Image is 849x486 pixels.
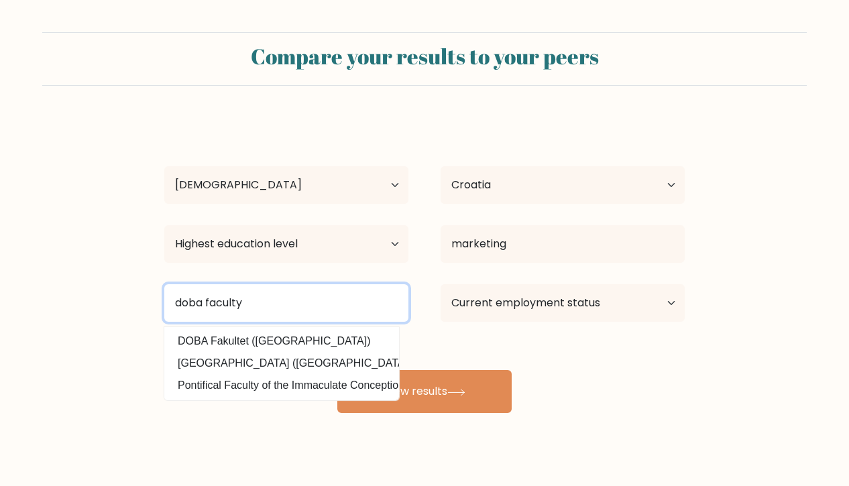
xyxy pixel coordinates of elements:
[168,375,396,396] option: Pontifical Faculty of the Immaculate Conception ([GEOGRAPHIC_DATA])
[50,44,799,69] h2: Compare your results to your peers
[164,284,408,322] input: Most relevant educational institution
[337,370,512,413] button: View results
[168,353,396,374] option: [GEOGRAPHIC_DATA] ([GEOGRAPHIC_DATA])
[441,225,685,263] input: What did you study?
[168,330,396,352] option: DOBA Fakultet ([GEOGRAPHIC_DATA])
